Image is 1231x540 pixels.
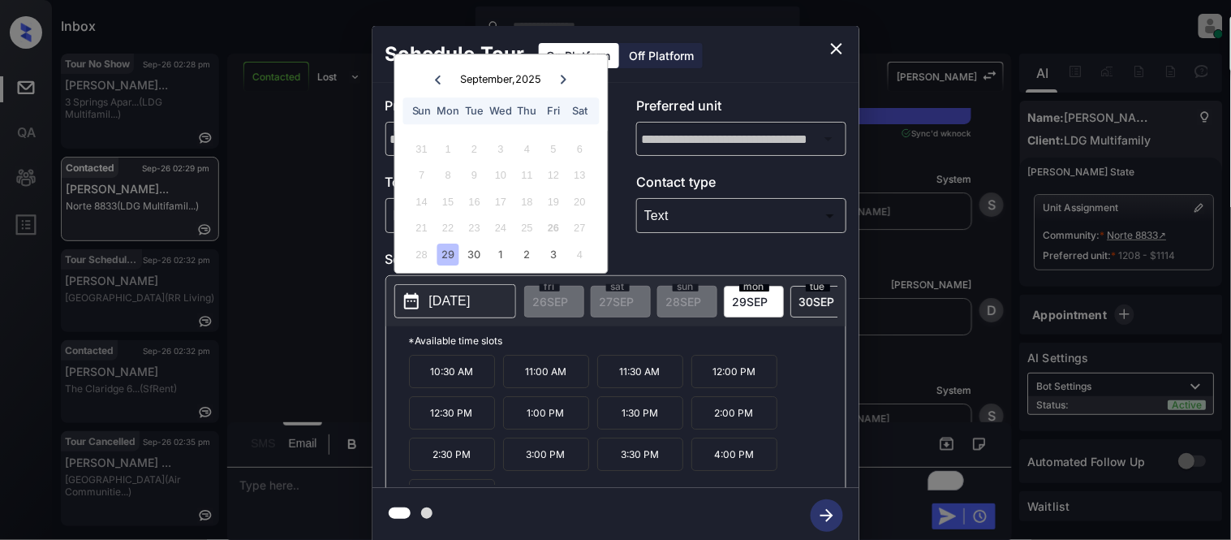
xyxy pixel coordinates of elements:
[691,396,777,430] p: 2:00 PM
[691,355,777,388] p: 12:00 PM
[385,172,596,198] p: Tour type
[516,165,538,187] div: Not available Thursday, September 11th, 2025
[411,244,433,266] div: Not available Sunday, September 28th, 2025
[739,282,769,292] span: mon
[409,479,495,512] p: 4:30 PM
[539,43,619,68] div: On Platform
[543,138,565,160] div: Not available Friday, September 5th, 2025
[569,191,591,213] div: Not available Saturday, September 20th, 2025
[437,138,459,160] div: Not available Monday, September 1st, 2025
[640,202,842,229] div: Text
[636,96,846,122] p: Preferred unit
[437,100,459,122] div: Mon
[516,218,538,240] div: Not available Thursday, September 25th, 2025
[411,165,433,187] div: Not available Sunday, September 7th, 2025
[622,43,703,68] div: Off Platform
[490,244,512,266] div: Choose Wednesday, October 1st, 2025
[390,202,592,229] div: In Person
[409,326,846,355] p: *Available time slots
[543,244,565,266] div: Choose Friday, October 3rd, 2025
[437,165,459,187] div: Not available Monday, September 8th, 2025
[569,218,591,240] div: Not available Saturday, September 27th, 2025
[394,284,516,318] button: [DATE]
[463,244,485,266] div: Choose Tuesday, September 30th, 2025
[385,96,596,122] p: Preferred community
[636,172,846,198] p: Contact type
[516,244,538,266] div: Choose Thursday, October 2nd, 2025
[411,100,433,122] div: Sun
[503,438,589,471] p: 3:00 PM
[460,73,541,85] div: September , 2025
[543,218,565,240] div: Not available Friday, September 26th, 2025
[411,191,433,213] div: Not available Sunday, September 14th, 2025
[806,282,830,292] span: tue
[691,438,777,471] p: 4:00 PM
[437,191,459,213] div: Not available Monday, September 15th, 2025
[411,138,433,160] div: Not available Sunday, August 31st, 2025
[463,191,485,213] div: Not available Tuesday, September 16th, 2025
[490,191,512,213] div: Not available Wednesday, September 17th, 2025
[801,495,853,537] button: btn-next
[503,396,589,430] p: 1:00 PM
[463,100,485,122] div: Tue
[437,218,459,240] div: Not available Monday, September 22nd, 2025
[543,165,565,187] div: Not available Friday, September 12th, 2025
[437,244,459,266] div: Choose Monday, September 29th, 2025
[543,100,565,122] div: Fri
[543,191,565,213] div: Not available Friday, September 19th, 2025
[409,438,495,471] p: 2:30 PM
[597,396,683,430] p: 1:30 PM
[516,100,538,122] div: Thu
[490,138,512,160] div: Not available Wednesday, September 3rd, 2025
[372,26,538,83] h2: Schedule Tour
[724,286,784,318] div: date-select
[463,138,485,160] div: Not available Tuesday, September 2nd, 2025
[790,286,850,318] div: date-select
[490,165,512,187] div: Not available Wednesday, September 10th, 2025
[799,295,835,309] span: 30 SEP
[463,165,485,187] div: Not available Tuesday, September 9th, 2025
[597,438,683,471] p: 3:30 PM
[516,191,538,213] div: Not available Thursday, September 18th, 2025
[409,396,495,430] p: 12:30 PM
[490,100,512,122] div: Wed
[733,295,768,309] span: 29 SEP
[569,138,591,160] div: Not available Saturday, September 6th, 2025
[569,165,591,187] div: Not available Saturday, September 13th, 2025
[490,218,512,240] div: Not available Wednesday, September 24th, 2025
[820,32,853,65] button: close
[597,355,683,388] p: 11:30 AM
[503,355,589,388] p: 11:00 AM
[385,249,846,275] p: Select slot
[429,292,471,311] p: [DATE]
[400,136,602,267] div: month 2025-09
[411,218,433,240] div: Not available Sunday, September 21st, 2025
[409,355,495,388] p: 10:30 AM
[463,218,485,240] div: Not available Tuesday, September 23rd, 2025
[569,100,591,122] div: Sat
[516,138,538,160] div: Not available Thursday, September 4th, 2025
[569,244,591,266] div: Not available Saturday, October 4th, 2025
